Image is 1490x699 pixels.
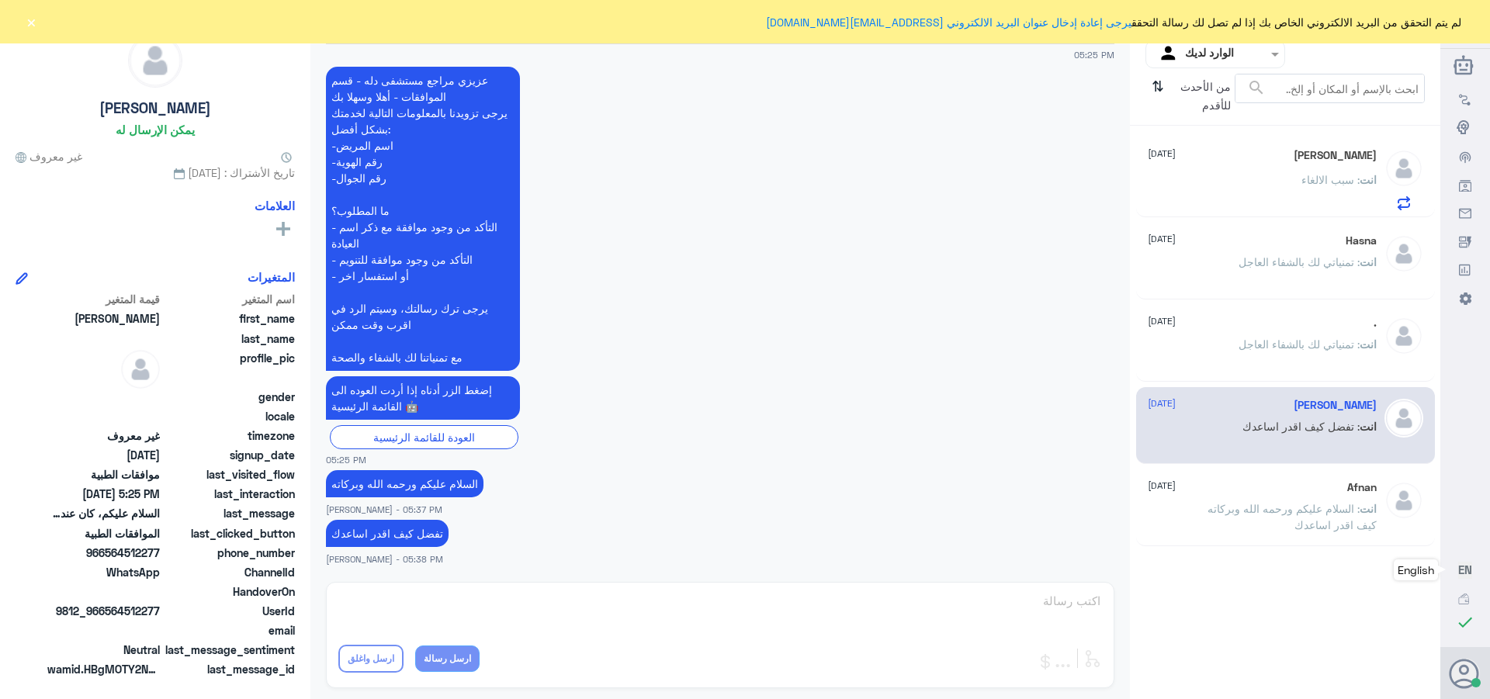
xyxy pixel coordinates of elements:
span: [DATE] [1148,396,1176,410]
span: انت [1360,255,1377,268]
span: 966564512277 [47,545,160,561]
span: locale [163,408,295,424]
span: first_name [163,310,295,327]
span: last_message [163,505,295,521]
span: UserId [163,603,295,619]
i: check [1456,613,1474,632]
span: تاريخ الأشتراك : [DATE] [16,164,295,181]
h6: المتغيرات [248,270,295,284]
span: null [47,583,160,600]
span: انت [1360,337,1377,351]
span: phone_number [163,545,295,561]
span: : تمنياتي لك بالشفاء العاجل [1239,337,1360,351]
span: اسم المتغير [163,291,295,307]
h5: عبدالرحمن [1294,149,1377,162]
span: null [47,622,160,638]
span: last_visited_flow [163,466,295,483]
span: last_message_sentiment [163,642,295,658]
span: EN [1458,562,1472,576]
h5: Afnan [1347,481,1377,494]
span: قيمة المتغير [47,291,160,307]
input: ابحث بالإسم أو المكان أو إلخ.. [1235,74,1424,102]
span: timezone [163,427,295,444]
span: [PERSON_NAME] - 05:37 PM [326,503,442,516]
span: gender [163,389,295,405]
img: defaultAdmin.png [1384,399,1423,438]
a: يرجى إعادة إدخال عنوان البريد الالكتروني [EMAIL_ADDRESS][DOMAIN_NAME] [766,16,1131,29]
p: 24/5/2025, 5:38 PM [326,520,449,547]
span: [DATE] [1148,232,1176,246]
span: null [47,389,160,405]
img: defaultAdmin.png [129,34,182,87]
span: : سبب الالغاء [1301,173,1360,186]
button: search [1247,75,1266,101]
span: انت [1360,173,1377,186]
span: [DATE] [1148,147,1176,161]
img: defaultAdmin.png [1384,317,1423,355]
span: 2024-12-09T07:47:59.085Z [47,447,160,463]
span: من الأحدث للأقدم [1169,74,1235,119]
span: HandoverOn [163,583,295,600]
h5: [PERSON_NAME] [99,99,211,117]
span: last_name [163,330,295,347]
span: لم يتم التحقق من البريد الالكتروني الخاص بك إذا لم تصل لك رسالة التحقق [766,14,1461,30]
span: انت [1360,502,1377,515]
p: 24/5/2025, 5:37 PM [326,470,483,497]
i: ⇅ [1152,74,1164,113]
span: [DATE] [1148,479,1176,493]
span: موافقات الطبية [47,466,160,483]
img: defaultAdmin.png [121,350,160,389]
h5: Hasna [1346,234,1377,247]
span: : السلام عليكم ورحمه الله وبركاته كيف اقدر اساعدك [1208,502,1377,531]
p: 24/5/2025, 5:25 PM [326,376,520,420]
img: defaultAdmin.png [1384,234,1423,273]
span: wamid.HBgMOTY2NTY0NTEyMjc3FQIAEhgUM0E2NEFGMDhGMEU4NTcyQjMyOTkA [47,661,160,677]
span: [PERSON_NAME] - 05:38 PM [326,552,443,566]
button: EN [1458,562,1472,578]
span: profile_pic [163,350,295,386]
span: السلام عليكم، كان عندي موعد اشعة رنين مغناطيسي اليوم الساعه ٨:٠٠ صباحاً و لظروف صحيه، ابغى اعيد ج... [47,505,160,521]
span: غير معروف [16,148,82,164]
span: email [163,622,295,638]
div: العودة للقائمة الرئيسية [330,425,518,449]
img: defaultAdmin.png [1384,149,1423,188]
h6: العلامات [255,199,295,213]
span: 2 [47,564,160,580]
button: ارسل واغلق [338,645,404,673]
span: 9812_966564512277 [47,603,160,619]
span: English [1398,563,1434,576]
span: غير معروف [47,427,160,444]
span: Ali [47,310,160,327]
p: 24/5/2025, 5:25 PM [326,67,520,371]
h5: . [1374,317,1377,330]
span: last_message_id [163,661,295,677]
span: [DATE] [1148,314,1176,328]
span: 05:25 PM [326,453,366,466]
span: signup_date [163,447,295,463]
h6: يمكن الإرسال له [116,123,195,137]
img: defaultAdmin.png [1384,481,1423,520]
span: 2025-05-24T14:25:17.093Z [47,486,160,502]
span: search [1247,78,1266,97]
span: 05:25 PM [1074,50,1114,60]
span: 0 [47,642,160,658]
span: null [47,408,160,424]
button: × [23,14,39,29]
span: ChannelId [163,564,295,580]
span: : تفضل كيف اقدر اساعدك [1242,420,1360,433]
span: الموافقات الطبية [47,525,160,542]
span: انت [1360,420,1377,433]
button: الصورة الشخصية [1450,659,1480,688]
button: ارسل رسالة [415,645,480,672]
span: last_interaction [163,486,295,502]
span: last_clicked_button [163,525,295,542]
h5: Ali [1294,399,1377,412]
span: : تمنياتي لك بالشفاء العاجل [1239,255,1360,268]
